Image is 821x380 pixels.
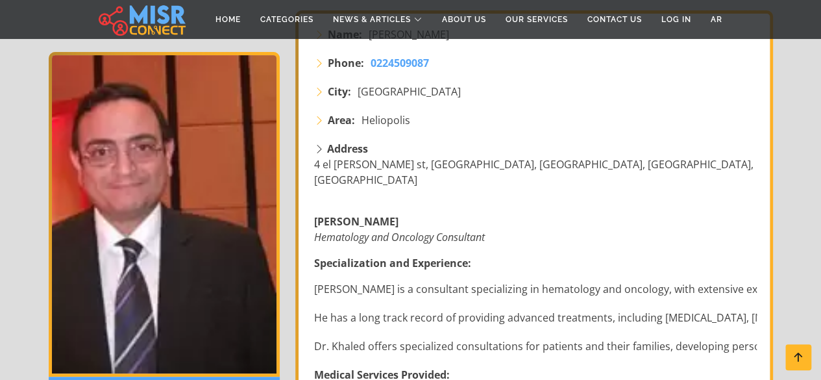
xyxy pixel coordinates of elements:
img: main.misr_connect [99,3,186,36]
a: AR [701,7,732,32]
span: Heliopolis [361,112,410,128]
strong: City: [328,84,351,99]
span: [GEOGRAPHIC_DATA] [358,84,461,99]
li: He has a long track record of providing advanced treatments, including [MEDICAL_DATA], [MEDICAL_D... [314,310,757,325]
strong: Address [327,142,368,156]
a: About Us [432,7,496,32]
a: Log in [652,7,701,32]
span: 4 el [PERSON_NAME] st, [GEOGRAPHIC_DATA], [GEOGRAPHIC_DATA], [GEOGRAPHIC_DATA], [GEOGRAPHIC_DATA] [314,157,754,187]
a: Our Services [496,7,578,32]
li: Dr. Khaled offers specialized consultations for patients and their families, developing personali... [314,338,757,354]
a: Home [206,7,251,32]
strong: [PERSON_NAME] [314,214,398,229]
li: [PERSON_NAME] is a consultant specializing in hematology and oncology, with extensive experience ... [314,281,757,297]
strong: Area: [328,112,355,128]
a: News & Articles [323,7,432,32]
a: Categories [251,7,323,32]
a: 0224509087 [371,55,429,71]
em: Hematology and Oncology Consultant [314,230,485,244]
span: News & Articles [333,14,411,25]
strong: Phone: [328,55,364,71]
a: Contact Us [578,7,652,32]
strong: Specialization and Experience: [314,256,471,270]
span: 0224509087 [371,56,429,70]
img: Dr. Khaled Abdel Karim [49,52,280,377]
